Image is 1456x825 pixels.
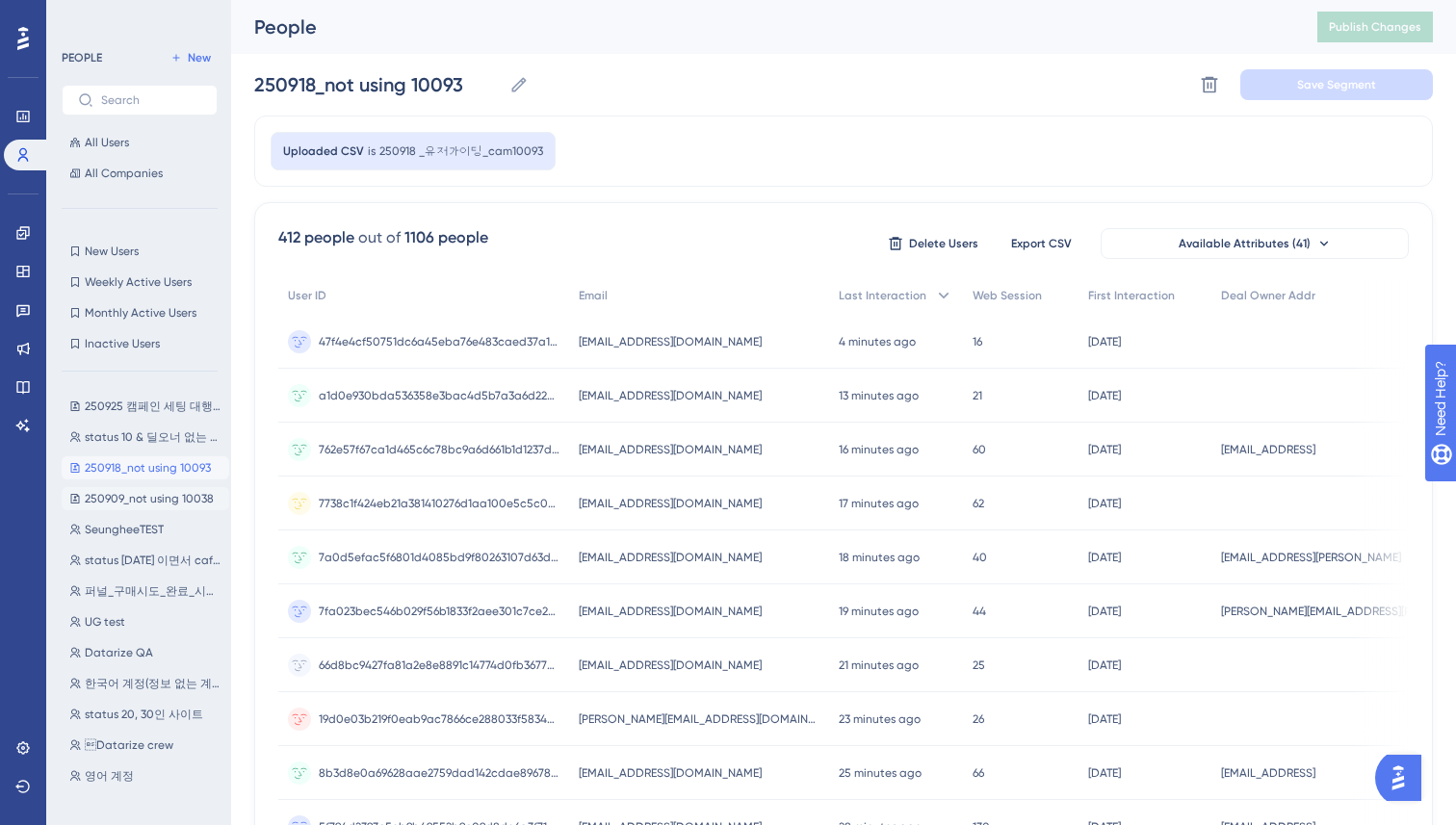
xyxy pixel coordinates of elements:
[1329,19,1421,35] span: Publish Changes
[85,429,221,445] span: status 10 & 딜오너 없는 그룹
[579,604,762,619] span: [EMAIL_ADDRESS][DOMAIN_NAME]
[579,657,762,673] span: [EMAIL_ADDRESS][DOMAIN_NAME]
[1297,77,1376,92] span: Save Segment
[973,657,985,673] span: 25
[1088,497,1121,510] time: [DATE]
[839,766,922,780] time: 25 minutes ago
[62,487,229,510] button: 250909_not using 10038
[579,765,762,781] span: [EMAIL_ADDRESS][DOMAIN_NAME]
[288,288,326,303] span: User ID
[62,395,229,418] button: 250925 캠페인 세팅 대행 유저(수동업로드)
[579,388,762,403] span: [EMAIL_ADDRESS][DOMAIN_NAME]
[85,135,129,150] span: All Users
[188,50,211,65] span: New
[62,764,229,787] button: 영어 계정
[85,707,203,722] span: status 20, 30인 사이트
[1101,228,1409,259] button: Available Attributes (41)
[45,5,120,28] span: Need Help?
[254,13,1269,40] div: People
[579,711,819,727] span: [PERSON_NAME][EMAIL_ADDRESS][DOMAIN_NAME]
[85,645,153,660] span: Datarize QA
[85,460,211,476] span: 250918_not using 10093
[579,288,608,303] span: Email
[839,443,919,456] time: 16 minutes ago
[973,550,987,565] span: 40
[1221,288,1315,303] span: Deal Owner Addr
[579,496,762,511] span: [EMAIL_ADDRESS][DOMAIN_NAME]
[973,388,982,403] span: 21
[579,442,762,457] span: [EMAIL_ADDRESS][DOMAIN_NAME]
[85,305,196,321] span: Monthly Active Users
[839,712,921,726] time: 23 minutes ago
[973,765,984,781] span: 66
[164,46,218,69] button: New
[973,711,984,727] span: 26
[62,672,229,695] button: 한국어 계정(정보 없는 계정 포함)
[62,50,102,65] div: PEOPLE
[85,583,221,599] span: 퍼널_구매시도_완료_시장대비50등이하&딜오너 없음&KO
[319,604,559,619] span: 7fa023bec546b029f56b1833f2aee301c7ce25f40f003042ef1f9ed1b9b6397f
[101,93,201,107] input: Search
[379,143,543,159] span: 250918 _유저가이딩_cam10093
[579,550,762,565] span: [EMAIL_ADDRESS][DOMAIN_NAME]
[319,657,559,673] span: 66d8bc9427fa81a2e8e8891c14774d0fb36779e4ddd88e5561637b1cdbfd7f52
[62,301,218,324] button: Monthly Active Users
[85,336,160,351] span: Inactive Users
[973,288,1042,303] span: Web Session
[319,550,559,565] span: 7a0d5efac5f6801d4085bd9f80263107d63d1b4adc6e79b9ae707682c3a68b6d
[62,518,229,541] button: SeungheeTEST
[85,399,221,414] span: 250925 캠페인 세팅 대행 유저(수동업로드)
[839,605,919,618] time: 19 minutes ago
[319,334,559,349] span: 47f4e4cf50751dc6a45eba76e483caed37a100cfa6c51fb933341a1be874871a
[839,335,916,348] time: 4 minutes ago
[319,496,559,511] span: 7738c1f424eb21a381410276d1aa100e5c5c047ed057e2189551b56e07f527cb
[85,522,164,537] span: SeungheeTEST
[579,334,762,349] span: [EMAIL_ADDRESS][DOMAIN_NAME]
[85,244,139,259] span: New Users
[885,228,981,259] button: Delete Users
[62,703,229,726] button: status 20, 30인 사이트
[319,388,559,403] span: a1d0e930bda536358e3bac4d5b7a3a6d2221376e58cde618cce422fed12e3b7a
[1221,442,1315,457] span: [EMAIL_ADDRESS]
[1221,765,1315,781] span: [EMAIL_ADDRESS]
[1179,236,1311,251] span: Available Attributes (41)
[283,143,364,159] span: Uploaded CSV
[62,734,229,757] button: Datarize crew
[1088,288,1175,303] span: First Interaction
[62,240,218,263] button: New Users
[62,271,218,294] button: Weekly Active Users
[85,768,134,784] span: 영어 계정
[839,389,919,402] time: 13 minutes ago
[1088,551,1121,564] time: [DATE]
[839,497,919,510] time: 17 minutes ago
[319,765,559,781] span: 8b3d8e0a69628aae2759dad142cdae89678d7658cbe4304ce05a4d90dbb4d078
[62,549,229,572] button: status [DATE] 이면서 cafe24
[1088,766,1121,780] time: [DATE]
[1088,712,1121,726] time: [DATE]
[1088,335,1121,348] time: [DATE]
[993,228,1089,259] button: Export CSV
[1375,749,1433,807] iframe: UserGuiding AI Assistant Launcher
[62,610,229,633] button: UG test
[1317,12,1433,42] button: Publish Changes
[973,334,982,349] span: 16
[62,131,218,154] button: All Users
[404,226,488,249] div: 1106 people
[1088,443,1121,456] time: [DATE]
[85,737,173,753] span: Datarize crew
[62,641,229,664] button: Datarize QA
[85,553,221,568] span: status [DATE] 이면서 cafe24
[1088,658,1121,672] time: [DATE]
[85,166,163,181] span: All Companies
[85,614,125,630] span: UG test
[1240,69,1433,100] button: Save Segment
[909,236,978,251] span: Delete Users
[62,332,218,355] button: Inactive Users
[85,491,214,506] span: 250909_not using 10038
[278,226,354,249] div: 412 people
[1221,550,1401,565] span: [EMAIL_ADDRESS][PERSON_NAME]
[1011,236,1072,251] span: Export CSV
[368,143,376,159] span: is
[62,425,229,449] button: status 10 & 딜오너 없는 그룹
